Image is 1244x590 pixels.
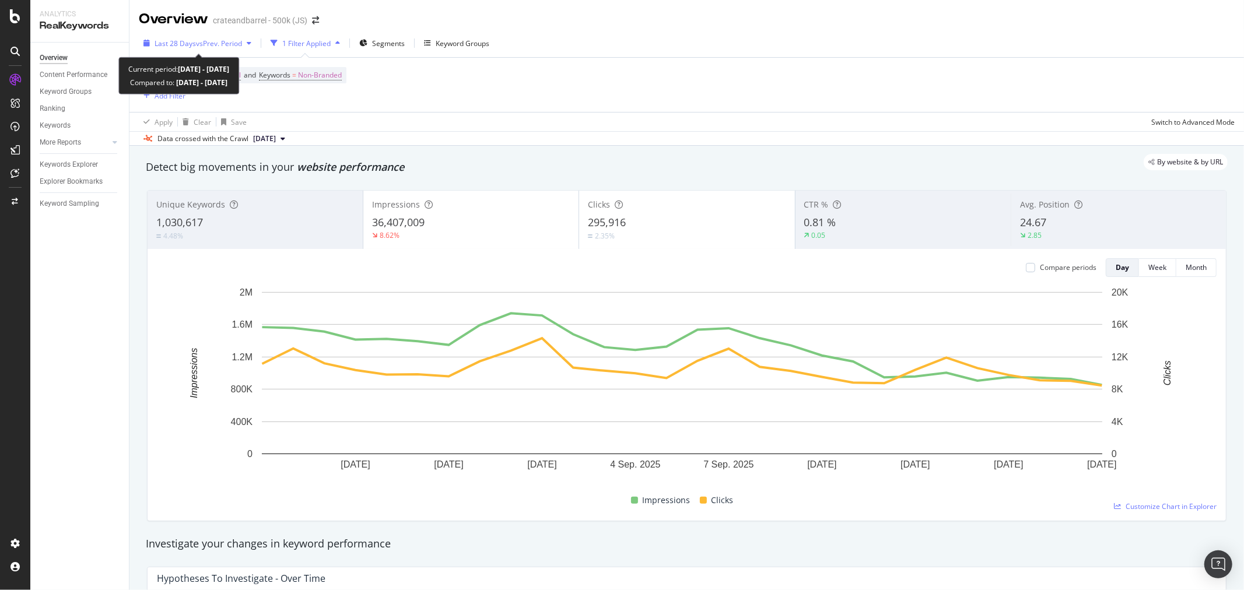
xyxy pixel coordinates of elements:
[40,198,121,210] a: Keyword Sampling
[40,19,120,33] div: RealKeywords
[157,134,248,144] div: Data crossed with the Crawl
[40,175,103,188] div: Explorer Bookmarks
[812,230,826,240] div: 0.05
[231,384,253,394] text: 800K
[40,86,121,98] a: Keyword Groups
[703,460,754,470] text: 7 Sep. 2025
[372,38,405,48] span: Segments
[1147,113,1235,131] button: Switch to Advanced Mode
[436,38,489,48] div: Keyword Groups
[807,460,836,470] text: [DATE]
[146,536,1228,552] div: Investigate your changes in keyword performance
[712,493,734,507] span: Clicks
[1040,262,1096,272] div: Compare periods
[1144,154,1228,170] div: legacy label
[130,76,227,89] div: Compared to:
[434,460,463,470] text: [DATE]
[40,69,107,81] div: Content Performance
[232,319,253,329] text: 1.6M
[1106,258,1139,277] button: Day
[156,199,225,210] span: Unique Keywords
[1087,460,1116,470] text: [DATE]
[1176,258,1217,277] button: Month
[174,78,227,87] b: [DATE] - [DATE]
[380,230,400,240] div: 8.62%
[40,159,121,171] a: Keywords Explorer
[156,234,161,238] img: Equal
[213,15,307,26] div: crateandbarrel - 500k (JS)
[194,117,211,127] div: Clear
[588,234,593,238] img: Equal
[189,348,199,398] text: Impressions
[156,215,203,229] span: 1,030,617
[178,113,211,131] button: Clear
[40,9,120,19] div: Analytics
[372,215,425,229] span: 36,407,009
[155,91,185,101] div: Add Filter
[341,460,370,470] text: [DATE]
[231,117,247,127] div: Save
[40,136,81,149] div: More Reports
[1112,449,1117,459] text: 0
[40,103,65,115] div: Ranking
[355,34,409,52] button: Segments
[40,69,121,81] a: Content Performance
[372,199,420,210] span: Impressions
[1112,417,1123,427] text: 4K
[40,120,121,132] a: Keywords
[527,460,556,470] text: [DATE]
[40,52,68,64] div: Overview
[1112,287,1129,297] text: 20K
[1148,262,1166,272] div: Week
[419,34,494,52] button: Keyword Groups
[1126,501,1217,511] span: Customize Chart in Explorer
[157,573,325,584] div: Hypotheses to Investigate - Over Time
[139,34,256,52] button: Last 28 DaysvsPrev. Period
[1020,215,1046,229] span: 24.67
[232,352,253,362] text: 1.2M
[40,198,99,210] div: Keyword Sampling
[216,113,247,131] button: Save
[259,70,290,80] span: Keywords
[231,417,253,427] text: 400K
[1163,361,1173,386] text: Clicks
[40,52,121,64] a: Overview
[266,34,345,52] button: 1 Filter Applied
[804,215,836,229] span: 0.81 %
[804,199,829,210] span: CTR %
[40,159,98,171] div: Keywords Explorer
[178,64,229,74] b: [DATE] - [DATE]
[1151,117,1235,127] div: Switch to Advanced Mode
[1139,258,1176,277] button: Week
[588,199,610,210] span: Clicks
[240,287,253,297] text: 2M
[1112,384,1123,394] text: 8K
[1112,352,1129,362] text: 12K
[610,460,660,470] text: 4 Sep. 2025
[1204,550,1232,578] div: Open Intercom Messenger
[292,70,296,80] span: =
[40,120,71,132] div: Keywords
[595,231,615,241] div: 2.35%
[248,132,290,146] button: [DATE]
[128,62,229,76] div: Current period:
[244,70,256,80] span: and
[1020,199,1070,210] span: Avg. Position
[1116,262,1129,272] div: Day
[139,9,208,29] div: Overview
[312,16,319,24] div: arrow-right-arrow-left
[1114,501,1217,511] a: Customize Chart in Explorer
[1028,230,1042,240] div: 2.85
[1112,319,1129,329] text: 16K
[40,103,121,115] a: Ranking
[1157,159,1223,166] span: By website & by URL
[157,286,1207,489] svg: A chart.
[1186,262,1207,272] div: Month
[994,460,1023,470] text: [DATE]
[247,449,253,459] text: 0
[163,231,183,241] div: 4.48%
[139,89,185,103] button: Add Filter
[196,38,242,48] span: vs Prev. Period
[40,175,121,188] a: Explorer Bookmarks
